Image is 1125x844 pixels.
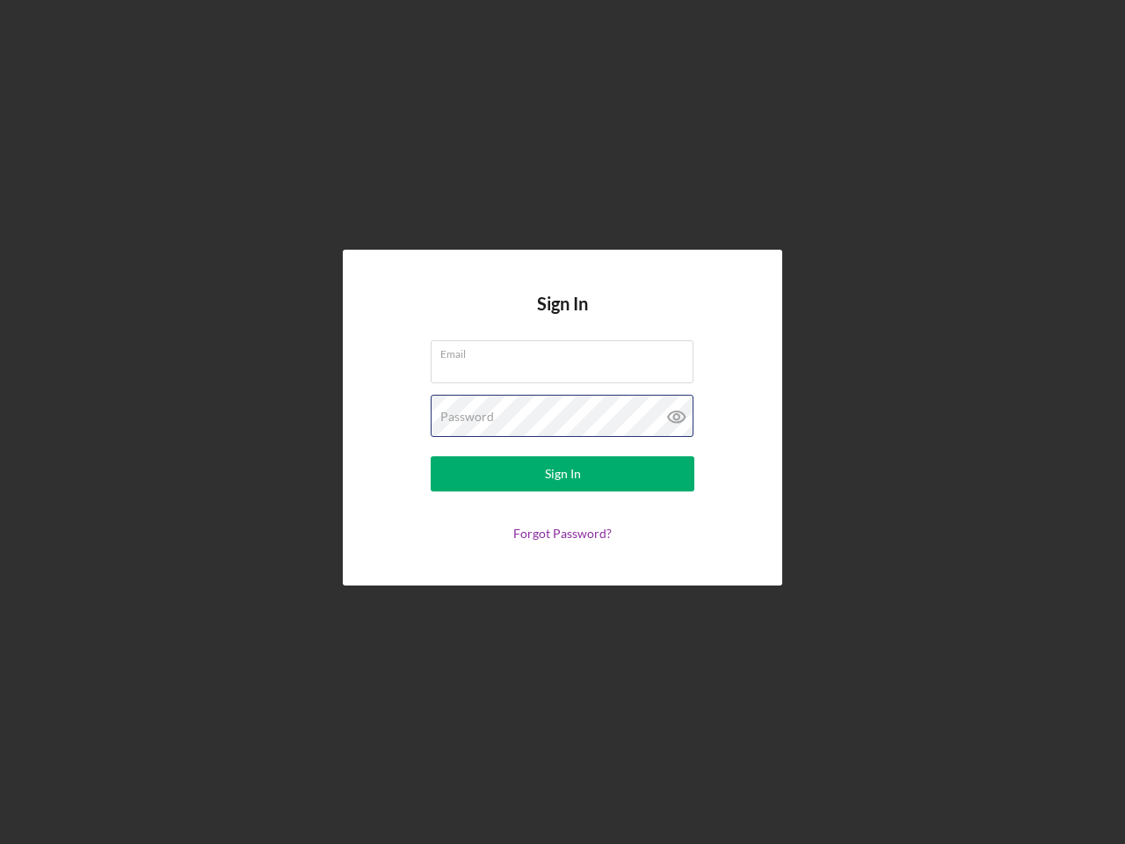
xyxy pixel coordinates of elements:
[431,456,694,491] button: Sign In
[545,456,581,491] div: Sign In
[513,526,612,541] a: Forgot Password?
[537,294,588,340] h4: Sign In
[440,410,494,424] label: Password
[440,341,693,360] label: Email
